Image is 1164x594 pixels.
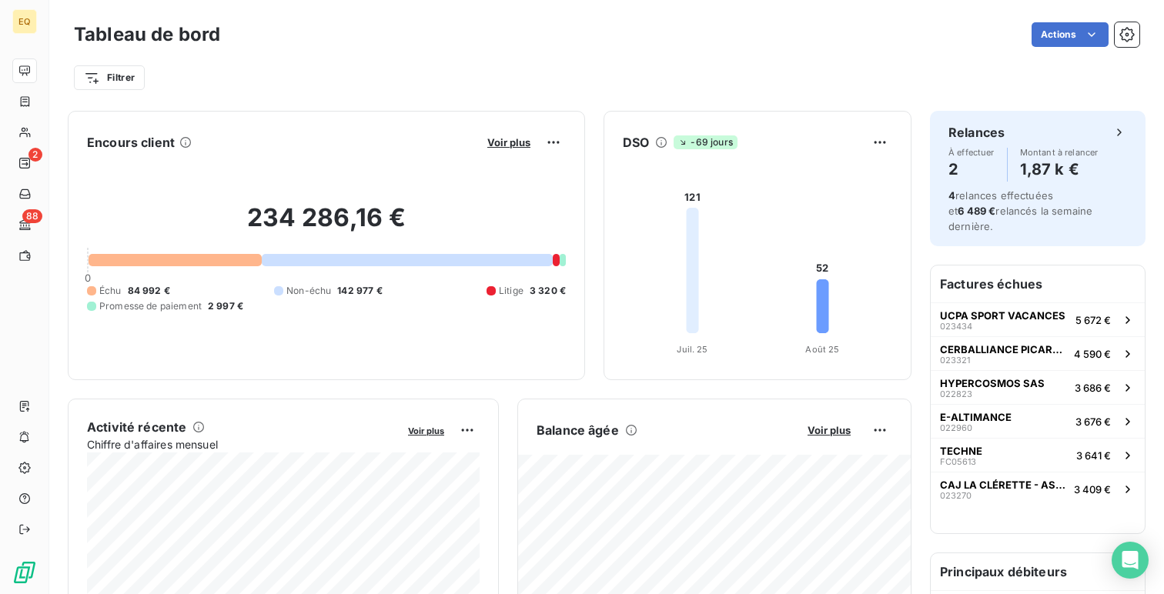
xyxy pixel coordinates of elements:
[803,423,855,437] button: Voir plus
[931,336,1145,370] button: CERBALLIANCE PICARDIE0233214 590 €
[1112,542,1149,579] div: Open Intercom Messenger
[499,284,523,298] span: Litige
[805,344,839,355] tspan: Août 25
[12,9,37,34] div: EQ
[537,421,619,439] h6: Balance âgée
[12,151,36,175] a: 2
[808,424,851,436] span: Voir plus
[487,136,530,148] span: Voir plus
[87,436,397,452] span: Chiffre d'affaires mensuel
[931,438,1145,472] button: TECHNEFC056133 641 €
[74,21,220,48] h3: Tableau de bord
[286,284,331,298] span: Non-échu
[12,560,37,585] img: Logo LeanPay
[337,284,382,298] span: 142 977 €
[403,423,449,437] button: Voir plus
[940,389,972,399] span: 022823
[940,411,1012,423] span: E-ALTIMANCE
[1075,415,1111,428] span: 3 676 €
[948,123,1005,142] h6: Relances
[677,344,707,355] tspan: Juil. 25
[931,302,1145,336] button: UCPA SPORT VACANCES0234345 672 €
[940,457,976,466] span: FC05613
[28,148,42,162] span: 2
[940,423,972,432] span: 022960
[940,479,1068,491] span: CAJ LA CLÉRETTE - ASSOCIATION PAPILLONS
[931,370,1145,404] button: HYPERCOSMOS SAS0228233 686 €
[948,148,995,157] span: À effectuer
[1076,449,1111,462] span: 3 641 €
[940,445,982,457] span: TECHNE
[940,377,1045,389] span: HYPERCOSMOS SAS
[22,209,42,223] span: 88
[128,284,170,298] span: 84 992 €
[931,265,1145,302] h6: Factures échues
[87,418,186,436] h6: Activité récente
[1075,314,1111,326] span: 5 672 €
[1032,22,1109,47] button: Actions
[958,205,995,217] span: 6 489 €
[931,472,1145,506] button: CAJ LA CLÉRETTE - ASSOCIATION PAPILLONS0232703 409 €
[940,322,972,331] span: 023434
[208,299,243,313] span: 2 997 €
[940,355,970,365] span: 023321
[99,299,202,313] span: Promesse de paiement
[87,202,566,249] h2: 234 286,16 €
[87,133,175,152] h6: Encours client
[940,491,972,500] span: 023270
[1075,382,1111,394] span: 3 686 €
[85,272,91,284] span: 0
[948,189,955,202] span: 4
[1020,148,1099,157] span: Montant à relancer
[623,133,649,152] h6: DSO
[12,212,36,237] a: 88
[99,284,122,298] span: Échu
[530,284,566,298] span: 3 320 €
[674,135,737,149] span: -69 jours
[931,553,1145,590] h6: Principaux débiteurs
[940,309,1065,322] span: UCPA SPORT VACANCES
[1074,483,1111,496] span: 3 409 €
[74,65,145,90] button: Filtrer
[483,135,535,149] button: Voir plus
[931,404,1145,438] button: E-ALTIMANCE0229603 676 €
[1074,348,1111,360] span: 4 590 €
[948,189,1092,232] span: relances effectuées et relancés la semaine dernière.
[408,425,444,436] span: Voir plus
[1020,157,1099,182] h4: 1,87 k €
[948,157,995,182] h4: 2
[940,343,1068,355] span: CERBALLIANCE PICARDIE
